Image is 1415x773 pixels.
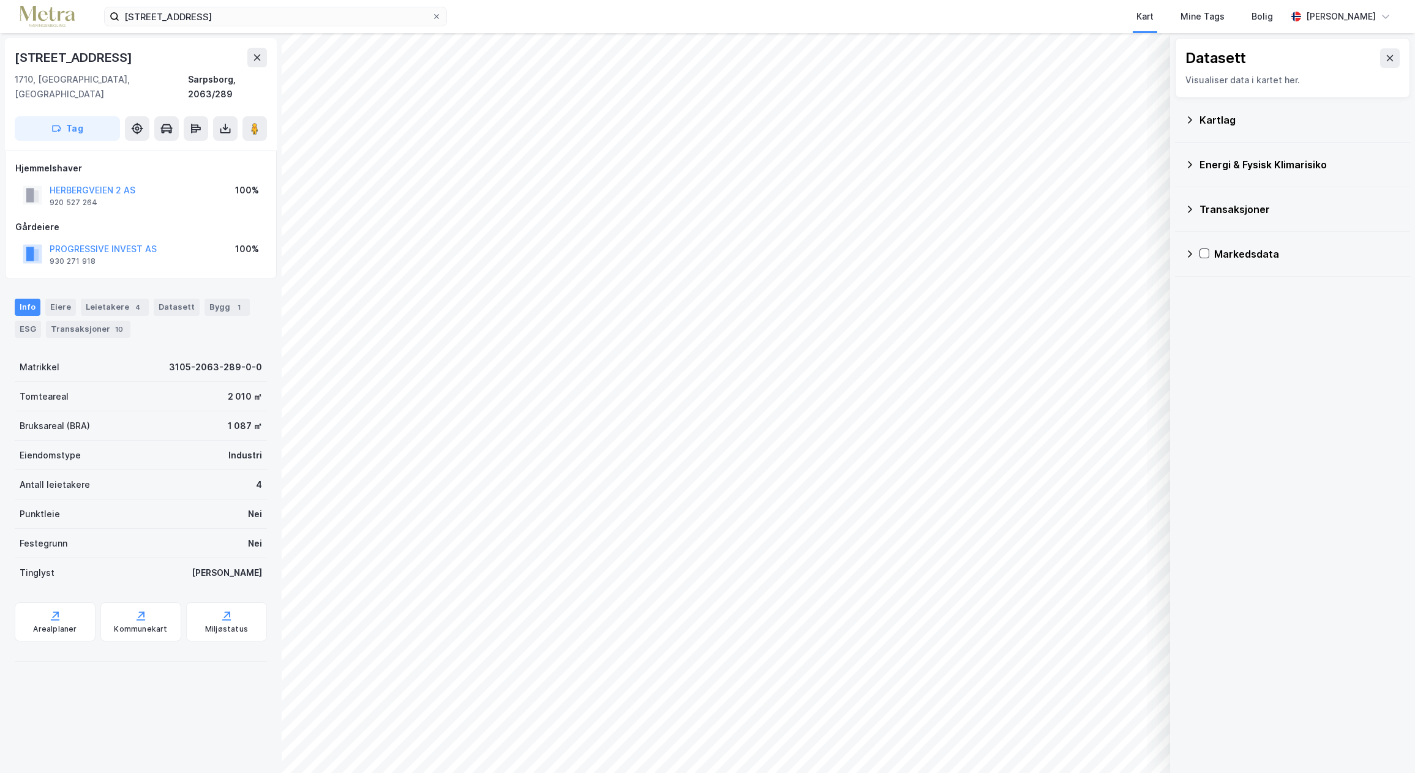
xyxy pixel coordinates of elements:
div: Energi & Fysisk Klimarisiko [1199,157,1400,172]
div: 1 [233,301,245,313]
div: Antall leietakere [20,477,90,492]
div: [STREET_ADDRESS] [15,48,135,67]
div: Kart [1136,9,1154,24]
div: 1710, [GEOGRAPHIC_DATA], [GEOGRAPHIC_DATA] [15,72,188,102]
div: Miljøstatus [205,624,248,634]
div: Nei [248,507,262,521]
div: Kartlag [1199,113,1400,127]
div: Industri [228,448,262,463]
div: 920 527 264 [50,198,97,207]
div: Bygg [205,299,250,316]
div: ESG [15,321,41,338]
div: Markedsdata [1214,247,1400,261]
div: 10 [113,323,126,335]
div: Eiere [45,299,76,316]
div: Hjemmelshaver [15,161,266,176]
input: Søk på adresse, matrikkel, gårdeiere, leietakere eller personer [119,7,432,26]
div: Transaksjoner [46,321,130,338]
div: Sarpsborg, 2063/289 [188,72,267,102]
div: Bolig [1252,9,1273,24]
div: Kommunekart [114,624,167,634]
div: Nei [248,536,262,551]
div: Eiendomstype [20,448,81,463]
div: Mine Tags [1180,9,1225,24]
div: 1 087 ㎡ [228,419,262,433]
div: Festegrunn [20,536,67,551]
div: Kontrollprogram for chat [1354,714,1415,773]
div: 930 271 918 [50,256,96,266]
div: 4 [132,301,144,313]
button: Tag [15,116,120,141]
div: Datasett [1185,48,1246,68]
img: metra-logo.256734c3b2bbffee19d4.png [20,6,75,28]
div: 3105-2063-289-0-0 [169,360,262,375]
div: [PERSON_NAME] [1306,9,1376,24]
div: Datasett [154,299,200,316]
div: Arealplaner [33,624,77,634]
div: Transaksjoner [1199,202,1400,217]
div: 100% [235,183,259,198]
div: Gårdeiere [15,220,266,234]
div: Info [15,299,40,316]
div: Visualiser data i kartet her. [1185,73,1400,88]
div: Leietakere [81,299,149,316]
div: Bruksareal (BRA) [20,419,90,433]
div: 2 010 ㎡ [228,389,262,404]
div: Punktleie [20,507,60,521]
div: 100% [235,242,259,256]
iframe: Chat Widget [1354,714,1415,773]
div: [PERSON_NAME] [192,566,262,580]
div: Tinglyst [20,566,54,580]
div: Matrikkel [20,360,59,375]
div: Tomteareal [20,389,69,404]
div: 4 [256,477,262,492]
